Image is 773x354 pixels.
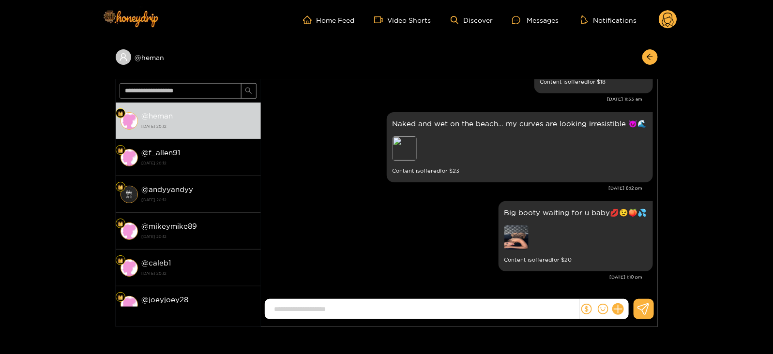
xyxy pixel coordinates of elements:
[116,49,261,65] div: @heman
[121,112,138,130] img: conversation
[504,207,647,218] p: Big booty waiting for u baby💋😉🍑💦
[121,149,138,166] img: conversation
[121,259,138,277] img: conversation
[142,122,256,131] strong: [DATE] 20:12
[266,274,643,280] div: [DATE] 1:10 pm
[118,111,123,117] img: Fan Level
[642,49,658,65] button: arrow-left
[142,185,194,193] strong: @ andyyandyy
[142,259,171,267] strong: @ caleb1
[245,87,252,95] span: search
[504,225,529,250] img: preview
[142,295,189,304] strong: @ joeyjoey28
[142,112,173,120] strong: @ heman
[581,304,592,314] span: dollar
[121,186,138,203] img: conversation
[303,15,317,24] span: home
[119,53,128,61] span: user
[374,15,431,24] a: Video Shorts
[512,15,559,26] div: Messages
[504,254,647,265] small: Content is offered for $ 20
[118,221,123,227] img: Fan Level
[142,159,256,167] strong: [DATE] 20:12
[118,184,123,190] img: Fan Level
[393,118,647,129] p: Naked and wet on the beach… my curves are looking irresistible 😈🌊
[387,112,653,182] div: Oct. 1, 8:12 pm
[241,83,257,99] button: search
[598,304,608,314] span: smile
[118,258,123,264] img: Fan Level
[266,185,643,192] div: [DATE] 8:12 pm
[142,148,181,157] strong: @ f_allen91
[266,96,643,103] div: [DATE] 11:33 am
[142,232,256,241] strong: [DATE] 20:12
[142,306,256,314] strong: [DATE] 20:12
[142,195,256,204] strong: [DATE] 20:12
[499,201,653,271] div: Oct. 2, 1:10 pm
[118,295,123,300] img: Fan Level
[451,16,493,24] a: Discover
[374,15,388,24] span: video-camera
[303,15,355,24] a: Home Feed
[142,269,256,278] strong: [DATE] 20:12
[118,147,123,153] img: Fan Level
[540,76,647,88] small: Content is offered for $ 18
[121,222,138,240] img: conversation
[646,53,653,61] span: arrow-left
[578,15,639,25] button: Notifications
[121,296,138,313] img: conversation
[579,302,594,316] button: dollar
[393,165,647,177] small: Content is offered for $ 23
[142,222,197,230] strong: @ mikeymike89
